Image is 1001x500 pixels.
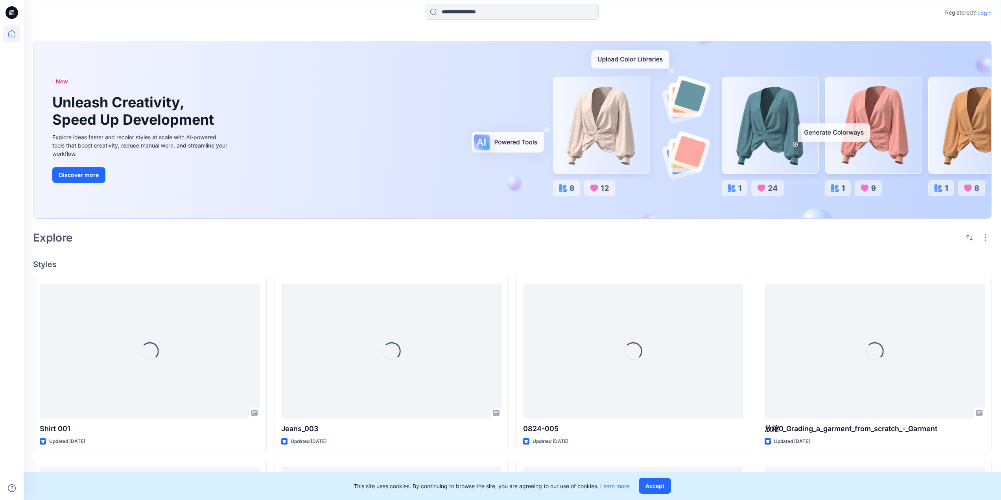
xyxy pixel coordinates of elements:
[533,437,568,446] p: Updated [DATE]
[52,167,105,183] button: Discover more
[52,94,218,128] h1: Unleash Creativity, Speed Up Development
[639,478,671,494] button: Accept
[33,260,992,269] h4: Styles
[52,133,229,158] div: Explore ideas faster and recolor styles at scale with AI-powered tools that boost creativity, red...
[33,231,73,244] h2: Explore
[774,437,810,446] p: Updated [DATE]
[281,423,501,434] p: Jeans_003
[523,423,743,434] p: 0824-005
[56,77,68,86] span: New
[52,167,229,183] a: Discover more
[945,8,976,17] p: Registered?
[49,437,85,446] p: Updated [DATE]
[40,423,260,434] p: Shirt 001
[600,483,629,489] a: Learn more
[291,437,326,446] p: Updated [DATE]
[765,423,985,434] p: 放縮0_Grading_a_garment_from_scratch_-_Garment
[977,9,992,17] p: Login
[354,482,629,490] p: This site uses cookies. By continuing to browse the site, you are agreeing to our use of cookies.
